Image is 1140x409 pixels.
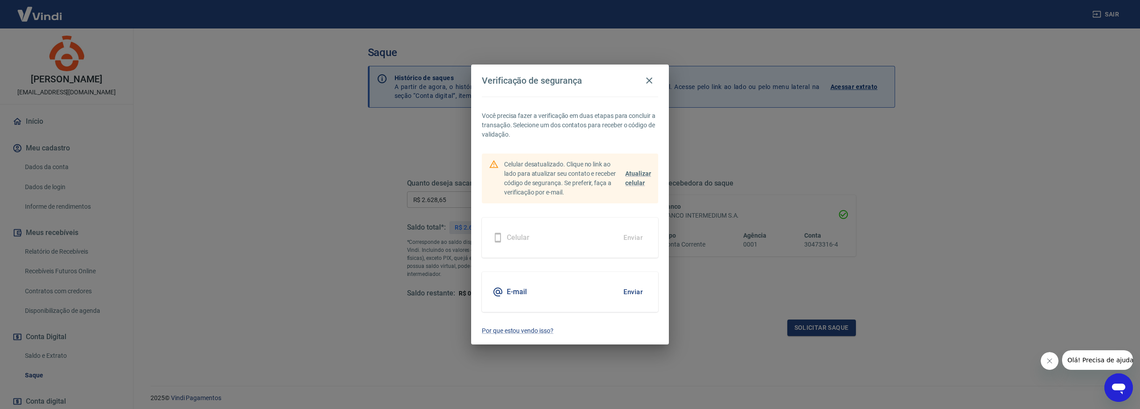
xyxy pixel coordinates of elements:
[482,75,582,86] h4: Verificação de segurança
[625,170,651,186] span: Atualizar celular
[619,283,647,301] button: Enviar
[504,160,622,197] p: Celular desatualizado. Clique no link ao lado para atualizar seu contato e receber código de segu...
[482,111,658,139] p: Você precisa fazer a verificação em duas etapas para concluir a transação. Selecione um dos conta...
[1041,352,1059,370] iframe: Fechar mensagem
[507,288,527,296] h5: E-mail
[507,233,529,242] h5: Celular
[1062,350,1133,370] iframe: Mensagem da empresa
[482,326,658,336] a: Por que estou vendo isso?
[625,169,651,188] a: Atualizar celular
[1104,373,1133,402] iframe: Botão para abrir a janela de mensagens
[5,6,75,13] span: Olá! Precisa de ajuda?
